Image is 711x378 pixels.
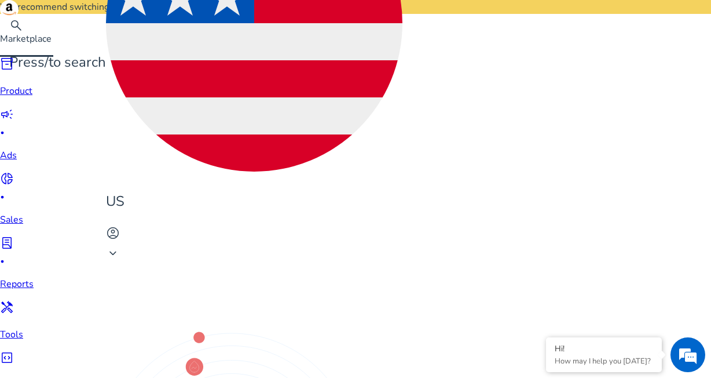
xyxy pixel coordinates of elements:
[106,246,120,260] span: keyboard_arrow_down
[555,343,653,354] div: Hi!
[9,52,106,72] p: Press to search
[106,226,120,240] span: account_circle
[555,356,653,366] p: How may I help you today?
[106,191,402,212] p: US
